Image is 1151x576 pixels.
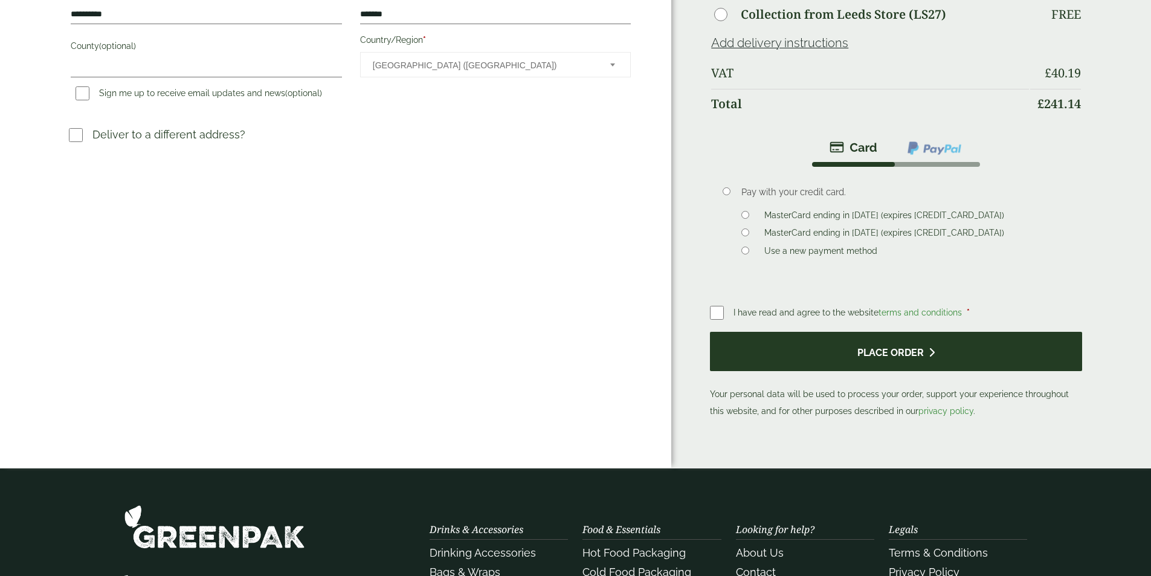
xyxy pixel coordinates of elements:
[711,89,1028,118] th: Total
[360,31,631,52] label: Country/Region
[759,210,1009,224] label: MasterCard ending in [DATE] (expires [CREDIT_CARD_DATA])
[741,8,946,21] label: Collection from Leeds Store (LS27)
[759,246,882,259] label: Use a new payment method
[1037,95,1081,112] bdi: 241.14
[285,88,322,98] span: (optional)
[710,332,1082,371] button: Place order
[92,126,245,143] p: Deliver to a different address?
[582,546,686,559] a: Hot Food Packaging
[736,546,784,559] a: About Us
[1045,65,1081,81] bdi: 40.19
[711,59,1028,88] th: VAT
[71,88,327,102] label: Sign me up to receive email updates and news
[360,52,631,77] span: Country/Region
[733,308,964,317] span: I have read and agree to the website
[1037,95,1044,112] span: £
[430,546,536,559] a: Drinking Accessories
[76,86,89,100] input: Sign me up to receive email updates and news(optional)
[710,332,1082,419] p: Your personal data will be used to process your order, support your experience throughout this we...
[1051,7,1081,22] p: Free
[918,406,973,416] a: privacy policy
[71,37,341,58] label: County
[124,505,305,549] img: GreenPak Supplies
[879,308,962,317] a: terms and conditions
[1045,65,1051,81] span: £
[967,308,970,317] abbr: required
[889,546,988,559] a: Terms & Conditions
[711,36,848,50] a: Add delivery instructions
[423,35,426,45] abbr: required
[373,53,594,78] span: United Kingdom (UK)
[759,228,1009,241] label: MasterCard ending in [DATE] (expires [CREDIT_CARD_DATA])
[741,186,1063,199] p: Pay with your credit card.
[99,41,136,51] span: (optional)
[906,140,962,156] img: ppcp-gateway.png
[830,140,877,155] img: stripe.png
